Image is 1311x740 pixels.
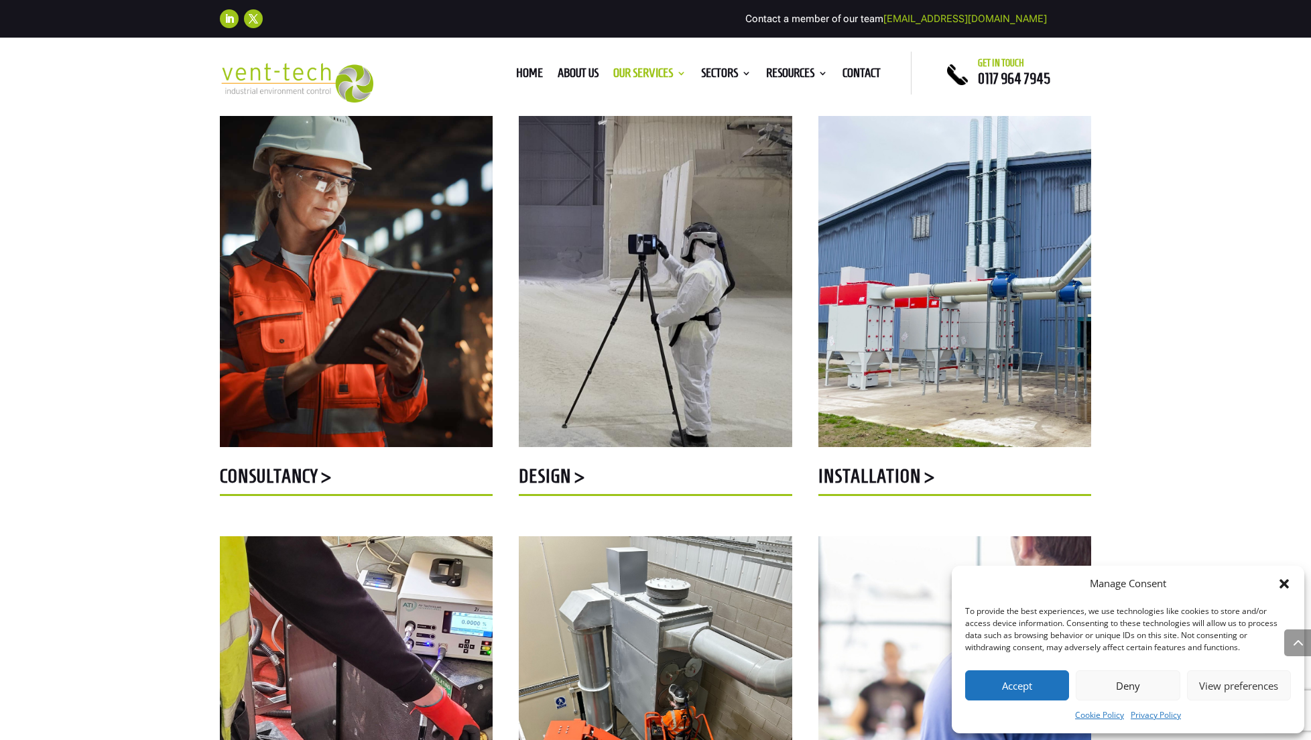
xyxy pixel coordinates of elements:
[883,13,1047,25] a: [EMAIL_ADDRESS][DOMAIN_NAME]
[1090,576,1166,592] div: Manage Consent
[1187,670,1291,700] button: View preferences
[220,94,493,447] img: industrial-16-yt-5
[244,9,263,28] a: Follow on X
[965,670,1069,700] button: Accept
[516,68,543,83] a: Home
[558,68,599,83] a: About us
[1131,707,1181,723] a: Privacy Policy
[220,9,239,28] a: Follow on LinkedIn
[220,63,373,103] img: 2023-09-27T08_35_16.549ZVENT-TECH---Clear-background
[613,68,686,83] a: Our Services
[701,68,751,83] a: Sectors
[1076,670,1180,700] button: Deny
[519,467,792,493] h5: Design >
[1075,707,1124,723] a: Cookie Policy
[818,94,1091,447] img: 2
[766,68,828,83] a: Resources
[745,13,1047,25] span: Contact a member of our team
[842,68,881,83] a: Contact
[1277,577,1291,591] div: Close dialog
[978,70,1050,86] a: 0117 964 7945
[519,94,792,447] img: Design Survey (1)
[818,467,1091,493] h5: Installation >
[978,58,1024,68] span: Get in touch
[965,605,1290,654] div: To provide the best experiences, we use technologies like cookies to store and/or access device i...
[220,467,493,493] h5: Consultancy >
